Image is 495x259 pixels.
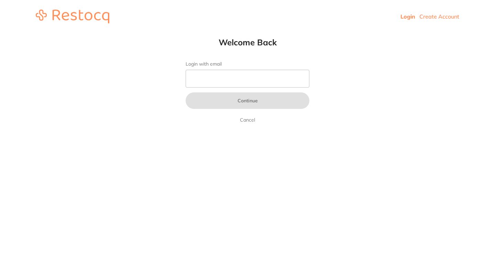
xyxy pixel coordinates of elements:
[419,13,459,20] a: Create Account
[186,61,309,67] label: Login with email
[172,37,323,47] h1: Welcome Back
[400,13,415,20] a: Login
[239,116,256,124] a: Cancel
[36,10,109,23] img: restocq_logo.svg
[186,92,309,109] button: Continue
